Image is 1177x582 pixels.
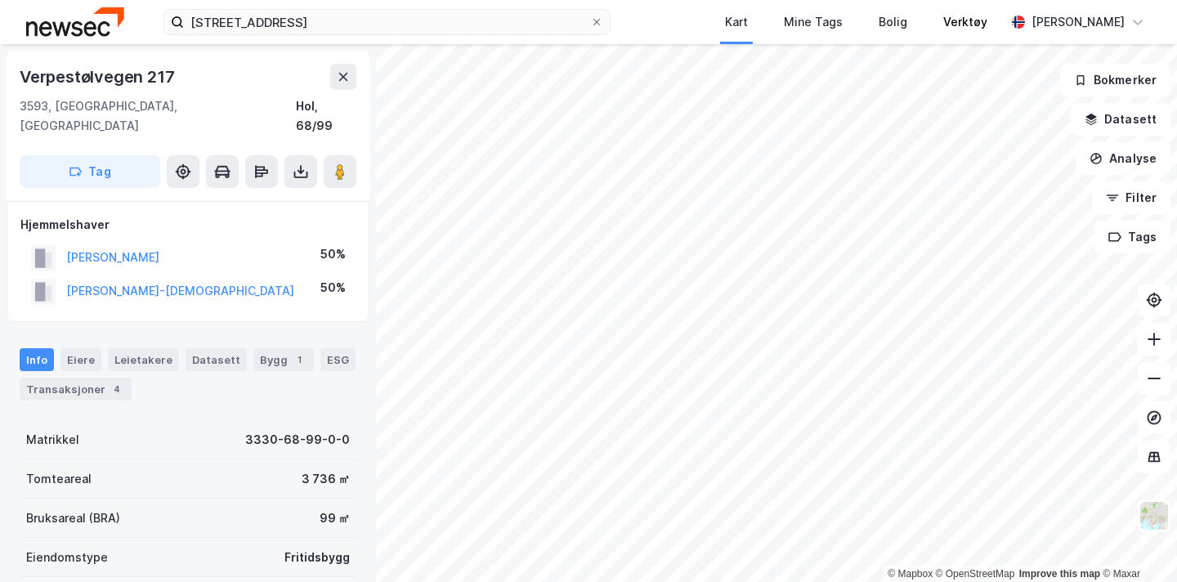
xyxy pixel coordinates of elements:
[1095,504,1177,582] div: Kontrollprogram for chat
[26,508,120,528] div: Bruksareal (BRA)
[1019,568,1100,580] a: Improve this map
[320,244,346,264] div: 50%
[60,348,101,371] div: Eiere
[108,348,179,371] div: Leietakere
[186,348,247,371] div: Datasett
[784,12,843,32] div: Mine Tags
[1092,181,1170,214] button: Filter
[888,568,933,580] a: Mapbox
[253,348,314,371] div: Bygg
[26,7,124,36] img: newsec-logo.f6e21ccffca1b3a03d2d.png
[284,548,350,567] div: Fritidsbygg
[936,568,1015,580] a: OpenStreetMap
[20,64,177,90] div: Verpestølvegen 217
[943,12,987,32] div: Verktøy
[320,348,356,371] div: ESG
[1095,504,1177,582] iframe: Chat Widget
[1071,103,1170,136] button: Datasett
[1076,142,1170,175] button: Analyse
[302,469,350,489] div: 3 736 ㎡
[26,469,92,489] div: Tomteareal
[109,381,125,397] div: 4
[184,10,590,34] input: Søk på adresse, matrikkel, gårdeiere, leietakere eller personer
[20,378,132,401] div: Transaksjoner
[20,96,296,136] div: 3593, [GEOGRAPHIC_DATA], [GEOGRAPHIC_DATA]
[296,96,356,136] div: Hol, 68/99
[1094,221,1170,253] button: Tags
[20,348,54,371] div: Info
[26,548,108,567] div: Eiendomstype
[291,351,307,368] div: 1
[26,430,79,450] div: Matrikkel
[245,430,350,450] div: 3330-68-99-0-0
[1032,12,1125,32] div: [PERSON_NAME]
[1139,500,1170,531] img: Z
[20,215,356,235] div: Hjemmelshaver
[879,12,907,32] div: Bolig
[1060,64,1170,96] button: Bokmerker
[20,155,160,188] button: Tag
[320,278,346,298] div: 50%
[725,12,748,32] div: Kart
[320,508,350,528] div: 99 ㎡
